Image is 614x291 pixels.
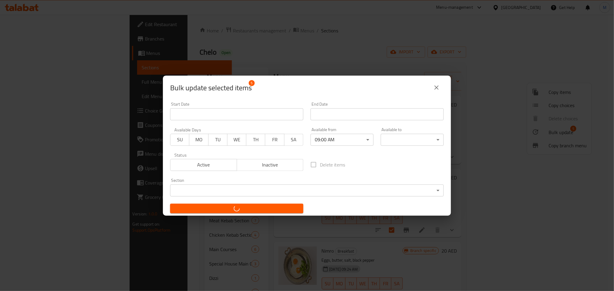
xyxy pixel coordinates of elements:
span: MO [192,135,206,144]
div: ​ [170,184,444,196]
span: 5 [249,80,255,86]
span: Inactive [239,160,301,169]
div: 09:00 AM [311,134,374,146]
span: WE [230,135,244,144]
button: SU [170,134,189,146]
button: TH [246,134,265,146]
button: MO [189,134,208,146]
span: TH [249,135,263,144]
button: close [429,80,444,95]
div: ​ [381,134,444,146]
button: WE [227,134,246,146]
span: Active [173,160,235,169]
span: Selected items count [170,83,252,93]
button: Inactive [237,159,304,171]
span: SU [173,135,187,144]
button: SA [284,134,303,146]
span: TU [211,135,225,144]
span: FR [268,135,282,144]
span: Delete items [320,161,345,168]
span: SA [287,135,301,144]
button: Active [170,159,237,171]
button: TU [208,134,227,146]
button: FR [265,134,284,146]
